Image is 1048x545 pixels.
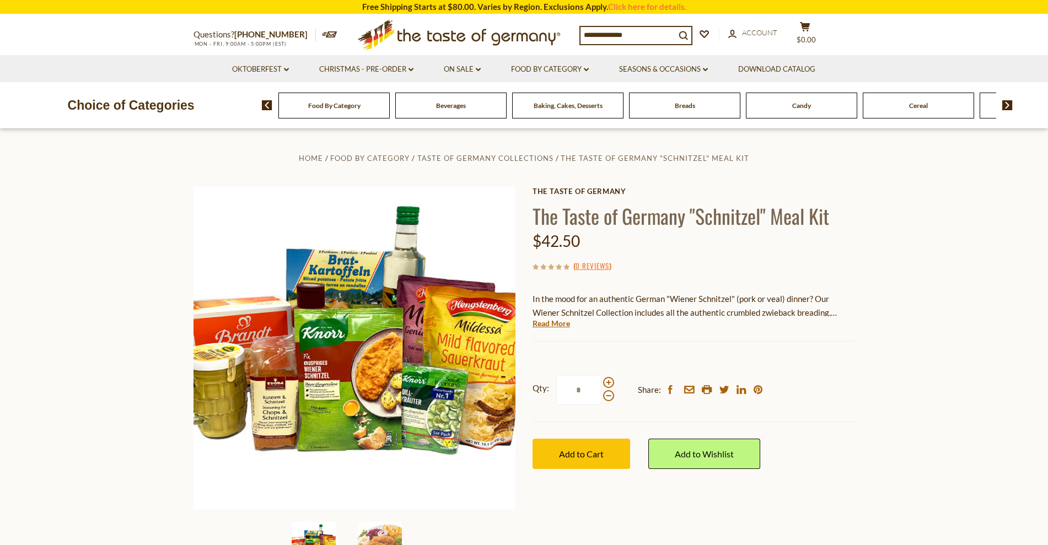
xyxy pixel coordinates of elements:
button: $0.00 [789,21,822,49]
a: Account [728,27,777,39]
a: Add to Wishlist [648,439,760,469]
a: Taste of Germany Collections [417,154,553,163]
img: The Taste of Germany "Schnitzel" Meal Kit [194,187,516,509]
img: next arrow [1002,100,1013,110]
a: The Taste of Germany [533,187,855,196]
a: Candy [792,101,811,110]
a: Food By Category [308,101,361,110]
a: 0 Reviews [576,260,609,272]
span: $42.50 [533,231,580,250]
a: Food By Category [330,154,410,163]
p: In the mood for an authentic German "Wiener Schnitzel" (pork or veal) dinner? Our Wiener Schnitze... [533,292,855,320]
strong: Qty: [533,381,549,395]
a: Beverages [436,101,466,110]
p: Questions? [194,28,316,42]
a: Food By Category [511,63,589,75]
a: On Sale [444,63,481,75]
a: Click here for details. [608,2,686,12]
img: previous arrow [262,100,272,110]
a: Home [299,154,323,163]
a: Christmas - PRE-ORDER [319,63,413,75]
span: Add to Cart [559,449,604,459]
a: [PHONE_NUMBER] [234,29,308,39]
a: Seasons & Occasions [619,63,708,75]
span: $0.00 [797,35,816,44]
a: Read More [533,318,570,329]
span: Account [742,28,777,37]
span: MON - FRI, 9:00AM - 5:00PM (EST) [194,41,287,47]
button: Add to Cart [533,439,630,469]
a: Oktoberfest [232,63,289,75]
h1: The Taste of Germany "Schnitzel" Meal Kit [533,203,855,228]
input: Qty: [556,375,601,405]
a: The Taste of Germany "Schnitzel" Meal Kit [561,154,749,163]
span: ( ) [573,260,611,271]
a: Download Catalog [738,63,815,75]
a: Cereal [909,101,928,110]
span: Share: [638,383,661,397]
a: Baking, Cakes, Desserts [534,101,603,110]
a: Breads [675,101,695,110]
